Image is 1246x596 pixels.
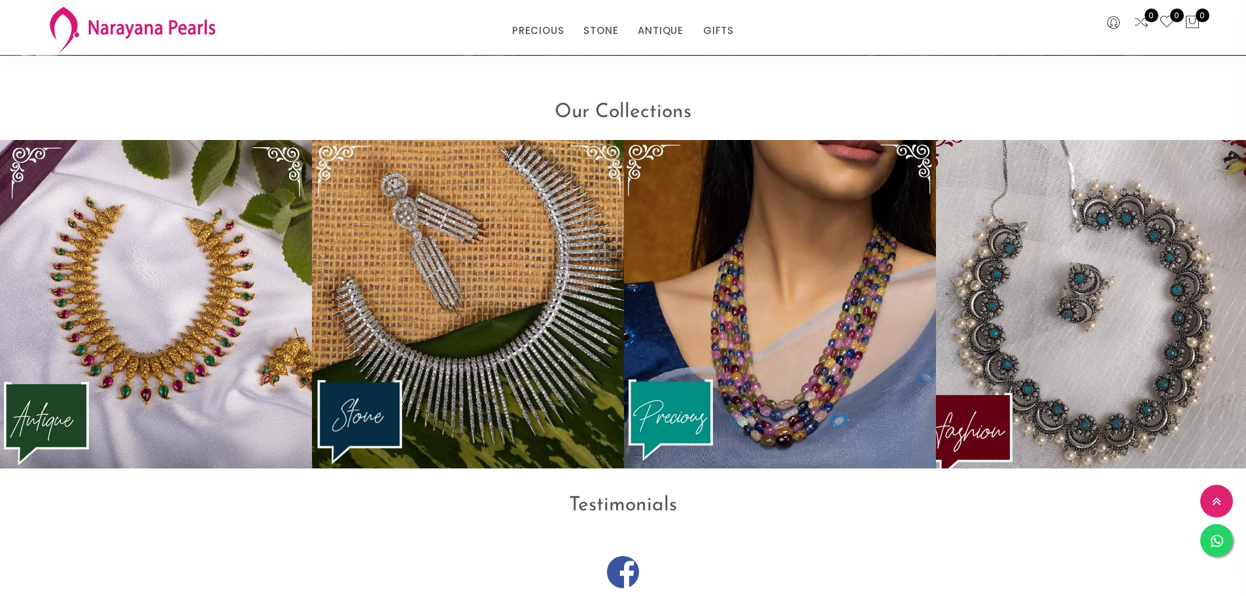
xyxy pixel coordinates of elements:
[512,21,564,41] a: PRECIOUS
[312,140,624,468] img: Stone
[1159,14,1175,31] a: 0
[1170,9,1184,22] span: 0
[1185,14,1200,31] button: 0
[1145,9,1158,22] span: 0
[1196,9,1209,22] span: 0
[703,21,734,41] a: GIFTS
[583,21,618,41] a: STONE
[1134,14,1149,31] a: 0
[624,140,936,468] img: Precious
[638,21,684,41] a: ANTIQUE
[607,556,639,588] img: fb.png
